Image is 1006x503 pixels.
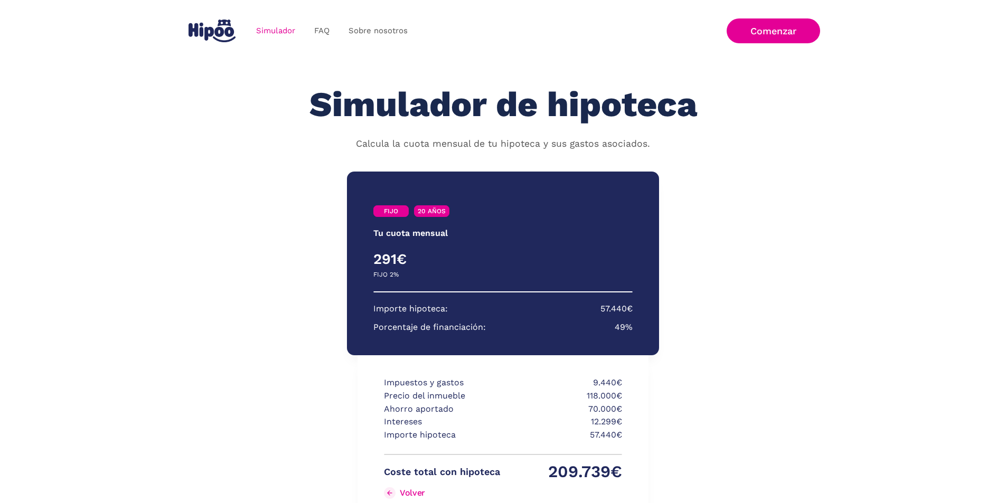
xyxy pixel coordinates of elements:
[186,15,238,46] a: home
[506,403,622,416] p: 70.000€
[373,205,409,217] a: FIJO
[384,485,500,501] a: Volver
[506,390,622,403] p: 118.000€
[356,137,650,151] p: Calcula la cuota mensual de tu hipoteca y sus gastos asociados.
[309,86,697,124] h1: Simulador de hipoteca
[373,302,448,316] p: Importe hipoteca:
[600,302,633,316] p: 57.440€
[506,415,622,429] p: 12.299€
[373,227,448,240] p: Tu cuota mensual
[373,250,503,268] h4: 291€
[373,321,486,334] p: Porcentaje de financiación:
[414,205,449,217] a: 20 AÑOS
[339,21,417,41] a: Sobre nosotros
[506,376,622,390] p: 9.440€
[373,268,399,281] p: FIJO 2%
[384,415,500,429] p: Intereses
[615,321,633,334] p: 49%
[506,466,622,479] p: 209.739€
[400,488,425,498] div: Volver
[247,21,305,41] a: Simulador
[727,18,820,43] a: Comenzar
[506,429,622,442] p: 57.440€
[384,403,500,416] p: Ahorro aportado
[384,466,500,479] p: Coste total con hipoteca
[384,390,500,403] p: Precio del inmueble
[384,376,500,390] p: Impuestos y gastos
[305,21,339,41] a: FAQ
[384,429,500,442] p: Importe hipoteca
